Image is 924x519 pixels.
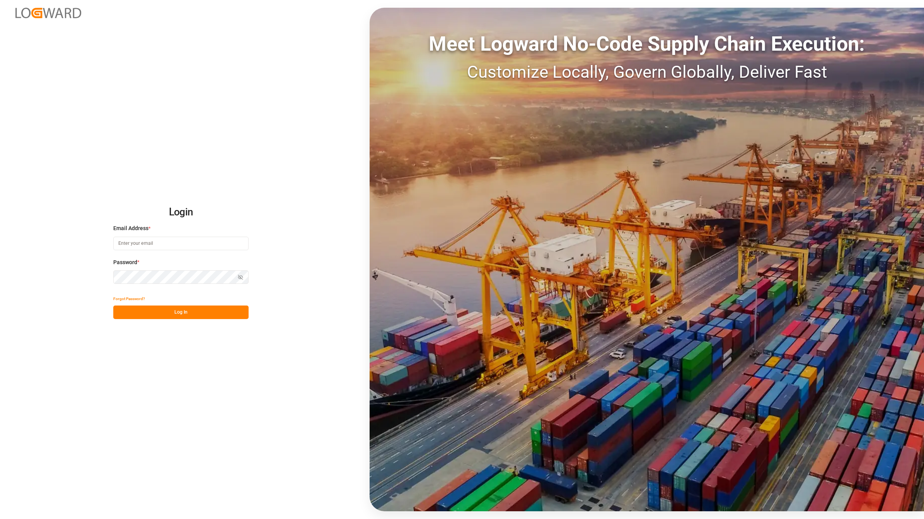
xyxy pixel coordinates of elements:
[113,237,249,250] input: Enter your email
[113,306,249,319] button: Log In
[370,59,924,85] div: Customize Locally, Govern Globally, Deliver Fast
[113,200,249,225] h2: Login
[113,292,145,306] button: Forgot Password?
[370,29,924,59] div: Meet Logward No-Code Supply Chain Execution:
[15,8,81,18] img: Logward_new_orange.png
[113,258,137,266] span: Password
[113,224,148,232] span: Email Address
